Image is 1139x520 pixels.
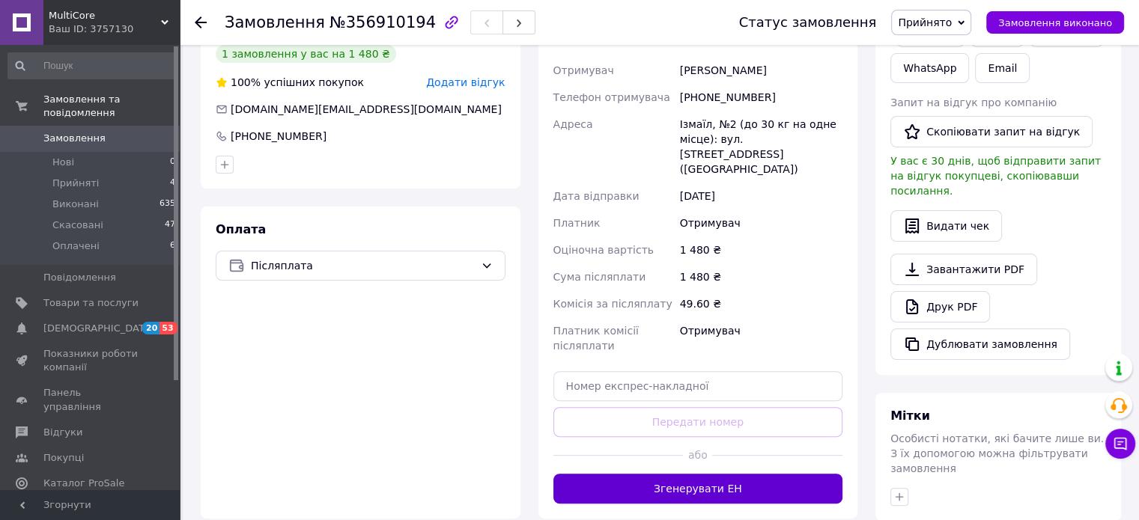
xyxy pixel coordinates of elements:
[553,244,654,256] span: Оціночна вартість
[52,156,74,169] span: Нові
[553,64,614,76] span: Отримувач
[890,291,990,322] a: Друк PDF
[225,13,325,31] span: Замовлення
[739,15,877,30] div: Статус замовлення
[43,477,124,490] span: Каталог ProSale
[890,328,1070,360] button: Дублювати замовлення
[998,17,1112,28] span: Замовлення виконано
[677,290,845,317] div: 49.60 ₴
[52,239,100,253] span: Оплачені
[216,75,364,90] div: успішних покупок
[553,325,639,352] span: Платник комісії післяплати
[43,93,180,120] span: Замовлення та повідомлення
[986,11,1124,34] button: Замовлення виконано
[677,57,845,84] div: [PERSON_NAME]
[890,409,930,423] span: Мітки
[683,447,712,462] span: або
[426,76,505,88] span: Додати відгук
[890,210,1002,242] button: Видати чек
[216,45,396,63] div: 1 замовлення у вас на 1 480 ₴
[231,103,502,115] span: [DOMAIN_NAME][EMAIL_ADDRESS][DOMAIN_NAME]
[553,298,672,310] span: Комісія за післяплату
[165,218,175,232] span: 47
[43,271,116,284] span: Повідомлення
[170,177,175,190] span: 4
[890,97,1057,108] span: Запит на відгук про компанію
[329,13,436,31] span: №356910194
[43,347,139,374] span: Показники роботи компанії
[52,198,99,211] span: Виконані
[160,322,177,334] span: 53
[677,317,845,359] div: Отримувач
[43,451,84,465] span: Покупці
[52,177,99,190] span: Прийняті
[890,432,1104,474] span: Особисті нотатки, які бачите лише ви. З їх допомогою можна фільтрувати замовлення
[43,296,139,310] span: Товари та послуги
[231,76,261,88] span: 100%
[677,236,845,263] div: 1 480 ₴
[251,257,475,274] span: Післяплата
[553,371,843,401] input: Номер експрес-накладної
[52,218,103,232] span: Скасовані
[229,129,328,144] div: [PHONE_NUMBER]
[890,116,1093,147] button: Скопіювати запит на відгук
[975,53,1030,83] button: Email
[553,118,593,130] span: Адреса
[898,16,952,28] span: Прийнято
[7,52,177,79] input: Пошук
[43,322,154,335] span: [DEMOGRAPHIC_DATA]
[553,474,843,504] button: Згенерувати ЕН
[677,209,845,236] div: Отримувач
[195,15,207,30] div: Повернутися назад
[677,84,845,111] div: [PHONE_NUMBER]
[677,111,845,183] div: Ізмаїл, №2 (до 30 кг на одне місце): вул. [STREET_ADDRESS] ([GEOGRAPHIC_DATA])
[43,426,82,439] span: Відгуки
[170,156,175,169] span: 0
[49,22,180,36] div: Ваш ID: 3757130
[170,239,175,253] span: 6
[553,91,670,103] span: Телефон отримувача
[890,155,1101,197] span: У вас є 30 днів, щоб відправити запит на відгук покупцеві, скопіювавши посилання.
[43,132,106,145] span: Замовлення
[142,322,160,334] span: 20
[890,254,1037,285] a: Завантажити PDF
[553,190,640,202] span: Дата відправки
[1105,429,1135,459] button: Чат з покупцем
[890,53,969,83] a: WhatsApp
[43,386,139,413] span: Панель управління
[677,263,845,290] div: 1 480 ₴
[216,222,266,236] span: Оплата
[677,183,845,209] div: [DATE]
[49,9,161,22] span: MultiCore
[553,217,601,229] span: Платник
[160,198,175,211] span: 635
[553,271,646,283] span: Сума післяплати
